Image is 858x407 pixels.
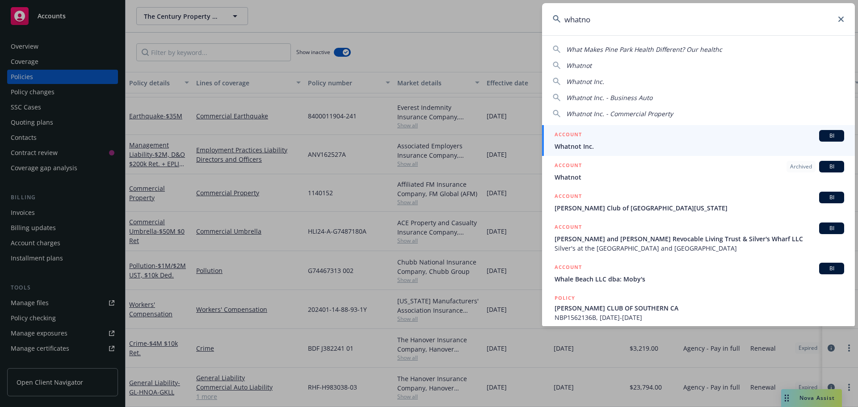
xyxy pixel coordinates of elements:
[542,218,855,258] a: ACCOUNTBI[PERSON_NAME] and [PERSON_NAME] Revocable Living Trust & Silver's Wharf LLCSilver's at t...
[566,93,652,102] span: Whatnot Inc. - Business Auto
[555,130,582,141] h5: ACCOUNT
[555,172,844,182] span: Whatnot
[555,294,575,302] h5: POLICY
[555,263,582,273] h5: ACCOUNT
[566,77,604,86] span: Whatnot Inc.
[823,224,841,232] span: BI
[555,303,844,313] span: [PERSON_NAME] CLUB OF SOUTHERN CA
[555,313,844,322] span: NBP1562136B, [DATE]-[DATE]
[566,61,592,70] span: Whatnot
[566,109,673,118] span: Whatnot Inc. - Commercial Property
[555,142,844,151] span: Whatnot Inc.
[823,193,841,201] span: BI
[542,156,855,187] a: ACCOUNTArchivedBIWhatnot
[555,222,582,233] h5: ACCOUNT
[555,274,844,284] span: Whale Beach LLC dba: Moby's
[555,161,582,172] h5: ACCOUNT
[542,125,855,156] a: ACCOUNTBIWhatnot Inc.
[542,187,855,218] a: ACCOUNTBI[PERSON_NAME] Club of [GEOGRAPHIC_DATA][US_STATE]
[555,243,844,253] span: Silver's at the [GEOGRAPHIC_DATA] and [GEOGRAPHIC_DATA]
[542,3,855,35] input: Search...
[823,163,841,171] span: BI
[823,132,841,140] span: BI
[542,258,855,289] a: ACCOUNTBIWhale Beach LLC dba: Moby's
[790,163,812,171] span: Archived
[566,45,722,54] span: What Makes Pine Park Health Different? Our healthc
[542,289,855,327] a: POLICY[PERSON_NAME] CLUB OF SOUTHERN CANBP1562136B, [DATE]-[DATE]
[823,264,841,273] span: BI
[555,203,844,213] span: [PERSON_NAME] Club of [GEOGRAPHIC_DATA][US_STATE]
[555,192,582,202] h5: ACCOUNT
[555,234,844,243] span: [PERSON_NAME] and [PERSON_NAME] Revocable Living Trust & Silver's Wharf LLC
